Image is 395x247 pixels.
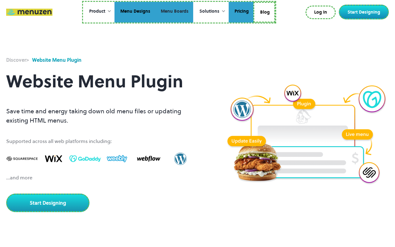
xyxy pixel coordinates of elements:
p: Save time and energy taking down old menu files or updating existing HTML menus. [6,107,196,125]
a: Menu Boards [155,2,193,23]
a: Start Designing [6,194,89,212]
a: Blog [253,2,275,23]
div: Website Menu Plugin [32,56,81,64]
a: Start Designing [339,5,389,19]
a: Log In [306,6,336,19]
div: Product [89,8,105,15]
div: Product [83,2,114,21]
div: ...and more [6,174,196,181]
h1: Website Menu Plugin [6,64,196,99]
div: Solutions [193,2,229,21]
strong: Discover [6,57,26,63]
a: Pricing [229,2,253,23]
div: Supported across all web platforms including: [6,137,196,145]
a: Menu Designs [114,2,155,23]
div: > [6,56,29,64]
div: Solutions [199,8,219,15]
